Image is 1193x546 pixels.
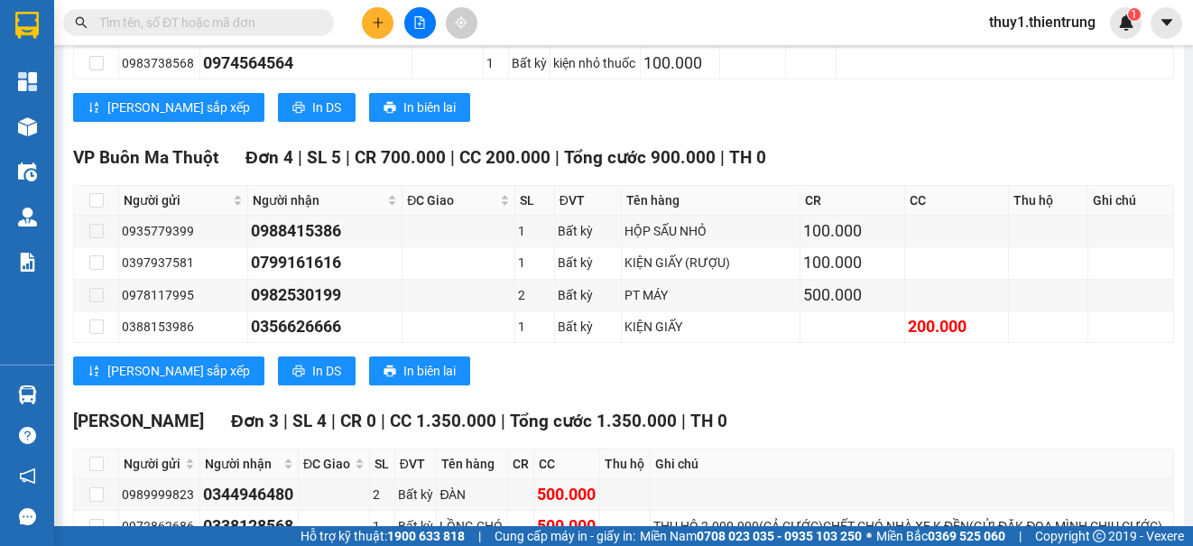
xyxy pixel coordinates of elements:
th: CR [508,449,534,479]
div: 0974564564 [203,51,409,76]
span: printer [384,101,396,116]
div: KIỆN GIẤY [624,317,798,337]
div: Bất kỳ [558,221,618,241]
th: Tên hàng [437,449,507,479]
span: | [478,526,481,546]
th: CC [905,186,1009,216]
span: | [450,147,455,168]
div: 500.000 [537,514,596,539]
span: CC 1.350.000 [390,411,496,431]
div: ĐÀN [439,485,504,504]
span: Đơn 3 [231,411,279,431]
div: 0338128568 [203,514,295,539]
span: sort-ascending [88,365,100,379]
span: | [381,411,385,431]
div: Bất kỳ [558,253,618,273]
div: LỒNG CHÓ [439,516,504,536]
span: message [19,508,36,525]
span: question-circle [19,427,36,444]
button: file-add [404,7,436,39]
div: PT MÁY [624,285,798,305]
div: 0935779399 [122,221,245,241]
div: 200.000 [908,314,1005,339]
th: Thu hộ [600,449,651,479]
div: KIỆN GIẤY (RƯỢU) [624,253,798,273]
span: SL 4 [292,411,327,431]
span: Người nhận [253,190,384,210]
span: printer [292,365,305,379]
span: [PERSON_NAME] sắp xếp [107,97,250,117]
span: ĐC Giao [407,190,496,210]
span: | [346,147,350,168]
span: In biên lai [403,361,456,381]
div: 100.000 [803,218,901,244]
img: warehouse-icon [18,162,37,181]
div: 0397937581 [122,253,245,273]
span: ⚪️ [866,532,872,540]
span: Hỗ trợ kỹ thuật: [301,526,465,546]
div: 500.000 [803,282,901,308]
span: TH 0 [729,147,766,168]
div: THU HỘ 2.000.000(CẢ CƯỚC)CHẾT CHÓ NHÀ XE K ĐỀN(GỬI ĐĂK ĐOA MÌNH CHỊU CƯỚC) [653,516,1170,536]
img: warehouse-icon [18,385,37,404]
span: | [501,411,505,431]
div: kiện nhỏ thuốc [553,53,637,73]
div: 0989999823 [122,485,197,504]
span: Người gửi [124,190,229,210]
th: CC [534,449,600,479]
th: CR [800,186,904,216]
span: [PERSON_NAME] sắp xếp [107,361,250,381]
img: logo-vxr [15,12,39,39]
div: 0388153986 [122,317,245,337]
button: plus [362,7,393,39]
div: 0356626666 [251,314,400,339]
div: 1 [518,253,550,273]
span: Tổng cước 900.000 [564,147,716,168]
img: warehouse-icon [18,117,37,136]
span: SL 5 [307,147,341,168]
div: 0978117995 [122,285,245,305]
div: 1 [373,516,391,536]
span: | [283,411,288,431]
div: 1 [486,53,504,73]
span: In biên lai [403,97,456,117]
button: printerIn DS [278,356,356,385]
div: 2 [518,285,550,305]
div: Bất kỳ [398,516,434,536]
button: printerIn biên lai [369,356,470,385]
img: dashboard-icon [18,72,37,91]
div: 100.000 [803,250,901,275]
th: Ghi chú [1088,186,1174,216]
button: aim [446,7,477,39]
img: icon-new-feature [1118,14,1134,31]
strong: 1900 633 818 [387,529,465,543]
span: ĐC Giao [303,454,351,474]
strong: 0708 023 035 - 0935 103 250 [697,529,862,543]
span: [PERSON_NAME] [73,411,204,431]
span: | [720,147,725,168]
span: TH 0 [690,411,727,431]
span: In DS [312,361,341,381]
th: Ghi chú [651,449,1174,479]
span: 1 [1131,8,1137,21]
div: Bất kỳ [512,53,548,73]
div: HỘP SẤU NHỎ [624,221,798,241]
div: 0799161616 [251,250,400,275]
img: warehouse-icon [18,208,37,227]
div: 0988415386 [251,218,400,244]
span: Đơn 4 [245,147,293,168]
div: 1 [518,317,550,337]
span: Người gửi [124,454,181,474]
span: search [75,16,88,29]
span: caret-down [1159,14,1175,31]
span: CR 700.000 [355,147,446,168]
th: Tên hàng [622,186,801,216]
span: thuy1.thientrung [975,11,1110,33]
input: Tìm tên, số ĐT hoặc mã đơn [99,13,312,32]
div: 0972862686 [122,516,197,536]
span: plus [372,16,384,29]
span: CC 200.000 [459,147,550,168]
span: notification [19,467,36,485]
button: printerIn biên lai [369,93,470,122]
span: copyright [1093,530,1105,542]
